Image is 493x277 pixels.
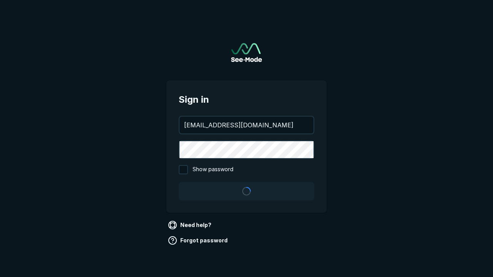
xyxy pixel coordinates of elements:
span: Sign in [179,93,314,107]
a: Forgot password [166,234,231,247]
span: Show password [193,165,233,174]
input: your@email.com [179,117,314,133]
img: See-Mode Logo [231,43,262,62]
a: Need help? [166,219,215,231]
a: Go to sign in [231,43,262,62]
